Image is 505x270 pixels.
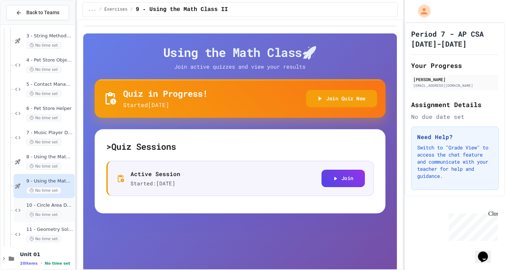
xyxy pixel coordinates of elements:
[411,100,499,110] h2: Assignment Details
[41,260,42,266] span: •
[417,144,493,180] p: Switch to "Grade View" to access the chat feature and communicate with your teacher for help and ...
[26,178,73,184] span: 9 - Using the Math Class II
[130,7,133,12] span: /
[411,112,499,121] div: No due date set
[45,261,70,266] span: No time set
[131,180,180,187] p: Started: [DATE]
[3,3,49,45] div: Chat with us now!Close
[410,3,432,19] div: My Account
[475,242,498,263] iframe: chat widget
[106,141,374,152] h5: > Quiz Sessions
[446,211,498,241] iframe: chat widget
[26,187,61,194] span: No time set
[26,57,73,63] span: 4 - Pet Store Object Creator
[26,9,59,16] span: Back to Teams
[20,261,38,266] span: 20 items
[411,29,499,49] h1: Period 7 - AP CSA [DATE]-[DATE]
[105,7,128,12] span: Exercises
[321,170,365,187] button: Join
[26,115,61,121] span: No time set
[26,139,61,145] span: No time set
[20,251,73,258] span: Unit 01
[26,33,73,39] span: 3 - String Methods Practice II
[417,133,493,141] h3: Need Help?
[26,130,73,136] span: 7 - Music Player Debugger
[26,202,73,208] span: 10 - Circle Area Debugger
[26,211,61,218] span: No time set
[26,66,61,73] span: No time set
[123,101,208,109] p: Started [DATE]
[26,90,61,97] span: No time set
[26,154,73,160] span: 8 - Using the Math Class I
[136,5,228,14] span: 9 - Using the Math Class II
[26,163,61,170] span: No time set
[131,170,180,178] p: Active Session
[413,76,496,83] div: [PERSON_NAME]
[26,235,61,242] span: No time set
[6,5,69,20] button: Back to Teams
[26,81,73,88] span: 5 - Contact Manager Debug
[160,63,320,71] p: Join active quizzes and view your results
[306,90,377,107] button: Join Quiz Now
[26,106,73,112] span: 6 - Pet Store Helper
[411,60,499,70] h2: Your Progress
[26,42,61,49] span: No time set
[99,7,101,12] span: /
[123,88,208,99] h5: Quiz in Progress!
[413,83,496,88] div: [EMAIL_ADDRESS][DOMAIN_NAME]
[95,45,386,60] h4: Using the Math Class 🚀
[26,227,73,233] span: 11 - Geometry Solver Pro
[89,7,96,12] span: ...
